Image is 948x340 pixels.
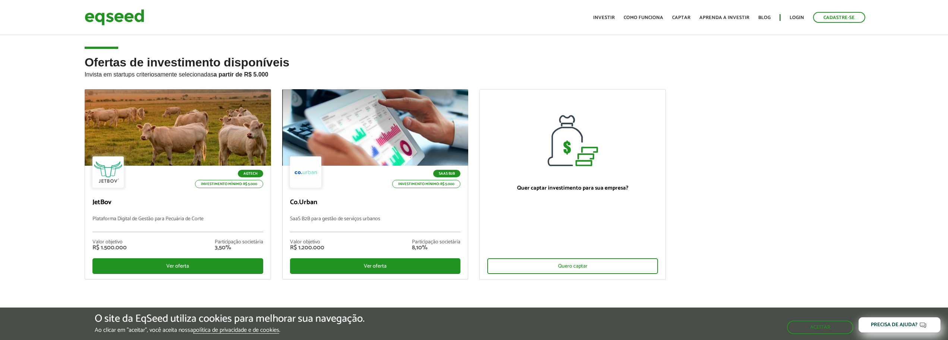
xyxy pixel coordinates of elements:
a: Login [790,15,804,20]
a: política de privacidade e de cookies [193,327,279,334]
a: Captar [672,15,690,20]
p: Plataforma Digital de Gestão para Pecuária de Corte [92,216,263,232]
p: SaaS B2B [433,170,460,177]
div: R$ 1.200.000 [290,245,324,251]
a: SaaS B2B Investimento mínimo: R$ 5.000 Co.Urban SaaS B2B para gestão de serviços urbanos Valor ob... [282,89,469,280]
div: Ver oferta [290,258,461,274]
div: Ver oferta [92,258,263,274]
p: Agtech [238,170,263,177]
div: Participação societária [215,240,263,245]
a: Cadastre-se [813,12,865,23]
img: EqSeed [85,7,144,27]
p: JetBov [92,199,263,207]
p: Invista em startups criteriosamente selecionadas [85,69,863,78]
h2: Ofertas de investimento disponíveis [85,56,863,89]
a: Como funciona [624,15,663,20]
div: Valor objetivo [92,240,127,245]
a: Agtech Investimento mínimo: R$ 5.000 JetBov Plataforma Digital de Gestão para Pecuária de Corte V... [85,89,271,280]
a: Quer captar investimento para sua empresa? Quero captar [479,89,666,280]
p: Quer captar investimento para sua empresa? [487,185,658,191]
a: Aprenda a investir [699,15,749,20]
strong: a partir de R$ 5.000 [214,71,268,78]
p: SaaS B2B para gestão de serviços urbanos [290,216,461,232]
button: Aceitar [787,321,853,334]
a: Investir [593,15,615,20]
p: Co.Urban [290,199,461,207]
div: 8,10% [412,245,460,251]
div: R$ 1.500.000 [92,245,127,251]
p: Ao clicar em "aceitar", você aceita nossa . [95,327,365,334]
div: Valor objetivo [290,240,324,245]
a: Blog [758,15,771,20]
div: Participação societária [412,240,460,245]
p: Investimento mínimo: R$ 5.000 [195,180,263,188]
div: Quero captar [487,258,658,274]
p: Investimento mínimo: R$ 5.000 [392,180,460,188]
h5: O site da EqSeed utiliza cookies para melhorar sua navegação. [95,313,365,325]
div: 3,50% [215,245,263,251]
